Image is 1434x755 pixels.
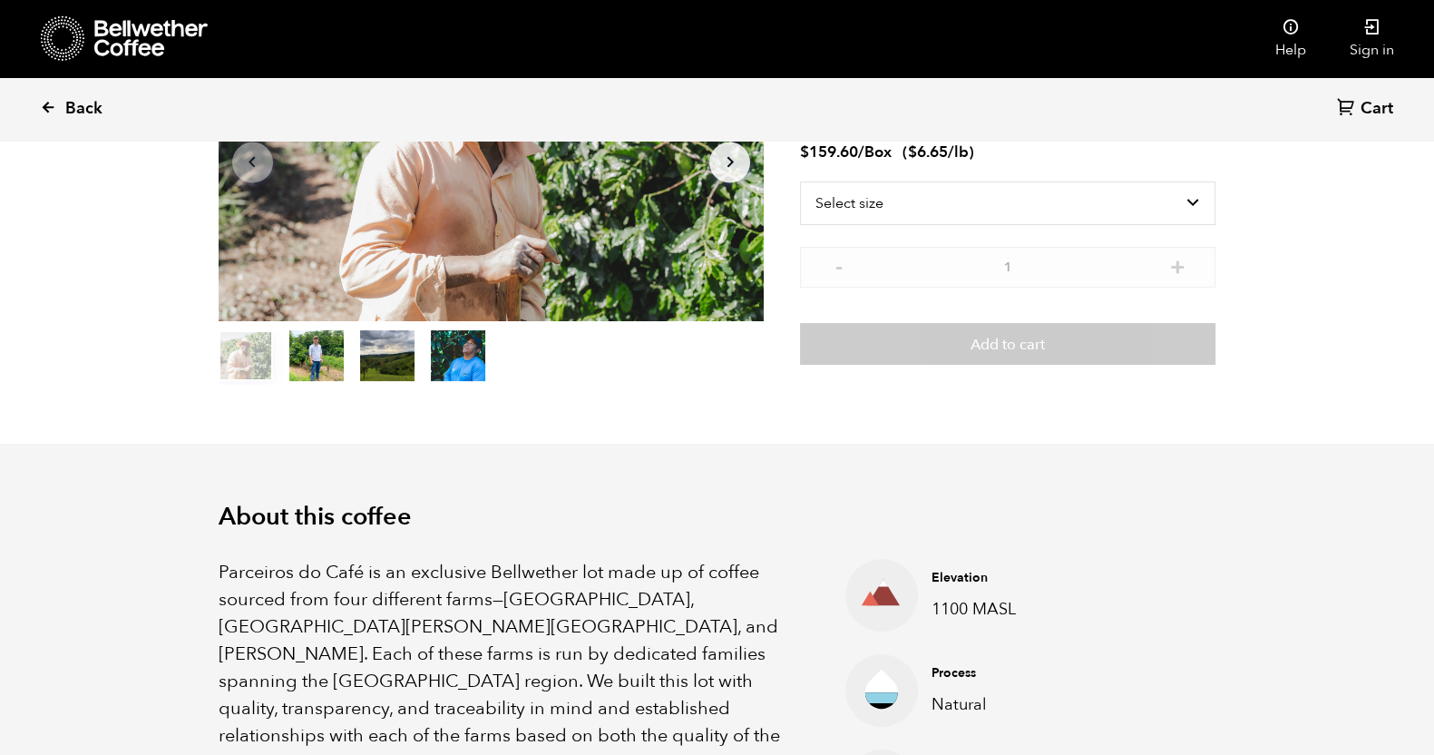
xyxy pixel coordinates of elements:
span: /lb [948,142,969,162]
h4: Process [932,664,1187,682]
span: / [858,142,864,162]
h4: Elevation [932,569,1187,587]
span: Box [864,142,892,162]
bdi: 159.60 [800,142,858,162]
a: Cart [1337,97,1398,122]
h2: About this coffee [219,503,1216,532]
span: $ [908,142,917,162]
span: Cart [1361,98,1393,120]
button: + [1166,256,1188,274]
p: Natural [932,692,1187,717]
p: 1100 MASL [932,597,1187,622]
span: ( ) [902,142,974,162]
span: $ [800,142,809,162]
button: - [827,256,850,274]
bdi: 6.65 [908,142,948,162]
span: Back [65,98,102,120]
button: Add to cart [800,323,1215,365]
